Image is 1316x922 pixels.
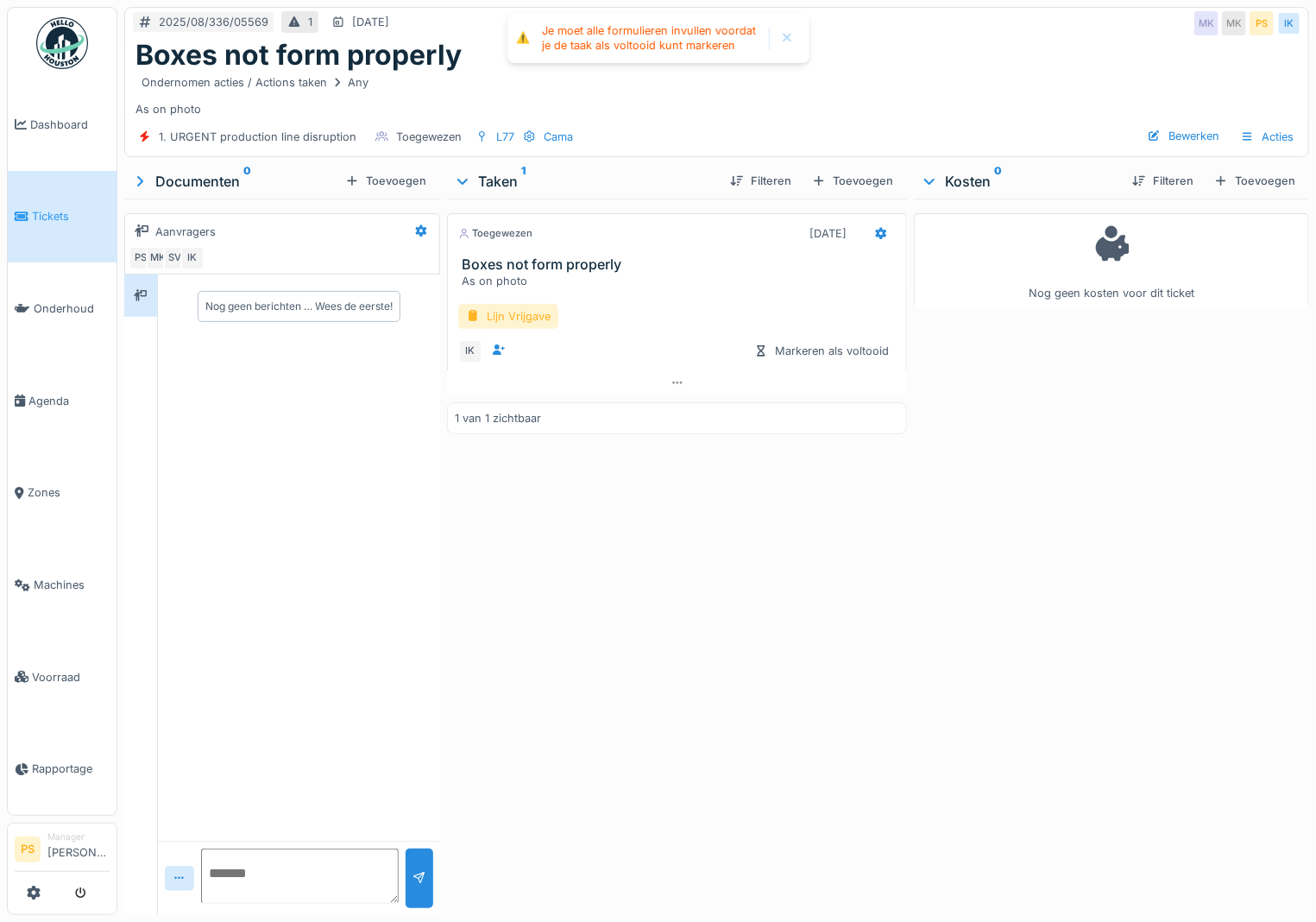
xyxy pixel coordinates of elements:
[809,225,847,242] div: [DATE]
[458,304,558,329] div: Lijn Vrijgave
[8,171,116,263] a: Tickets
[146,246,170,270] div: MK
[36,17,88,69] img: Badge_color-CXgf-gQk.svg
[454,171,716,192] div: Taken
[1141,124,1226,148] div: Bewerken
[455,410,541,426] div: 1 van 1 zichtbaar
[1125,169,1200,193] div: Filteren
[180,246,205,270] div: IK
[308,14,312,30] div: 1
[32,208,110,224] span: Tickets
[8,631,116,723] a: Voorraad
[15,837,41,862] li: PS
[458,226,532,241] div: Toegewezen
[396,129,462,145] div: Toegewezen
[921,171,1118,192] div: Kosten
[34,300,110,317] span: Onderhoud
[462,256,899,273] h3: Boxes not form properly
[1207,169,1302,193] div: Toevoegen
[131,171,338,192] div: Documenten
[542,24,760,53] div: Je moet alle formulieren invullen voordat je de taak als voltooid kunt markeren
[521,171,526,192] sup: 1
[805,169,900,193] div: Toevoegen
[925,221,1298,301] div: Nog geen kosten voor dit ticket
[142,74,368,91] div: Ondernomen acties / Actions taken Any
[159,14,268,30] div: 2025/08/336/05569
[747,339,896,363] div: Markeren als voltooid
[994,171,1002,192] sup: 0
[352,14,389,30] div: [DATE]
[1222,11,1246,35] div: MK
[8,355,116,447] a: Agenda
[338,169,433,193] div: Toevoegen
[205,299,393,314] div: Nog geen berichten … Wees de eerste!
[544,129,573,145] div: Cama
[1277,11,1301,35] div: IK
[47,830,110,868] li: [PERSON_NAME]
[516,31,533,46] div: ⚠️
[155,224,216,240] div: Aanvragers
[8,79,116,171] a: Dashboard
[8,447,116,540] a: Zones
[32,669,110,685] span: Voorraad
[34,577,110,593] span: Machines
[8,723,116,816] a: Rapportage
[15,830,110,872] a: PS Manager[PERSON_NAME]
[32,761,110,777] span: Rapportage
[243,171,251,192] sup: 0
[1250,11,1274,35] div: PS
[47,830,110,843] div: Manager
[8,539,116,631] a: Machines
[28,393,110,409] span: Agenda
[163,246,187,270] div: SV
[129,246,153,270] div: PS
[8,262,116,355] a: Onderhoud
[28,484,110,501] span: Zones
[30,117,110,133] span: Dashboard
[135,39,462,72] h1: Boxes not form properly
[159,129,356,145] div: 1. URGENT production line disruption
[723,169,798,193] div: Filteren
[462,273,899,289] div: As on photo
[458,339,482,363] div: IK
[496,129,514,145] div: L77
[1233,124,1301,149] div: Acties
[135,72,1298,117] div: As on photo
[1194,11,1218,35] div: MK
